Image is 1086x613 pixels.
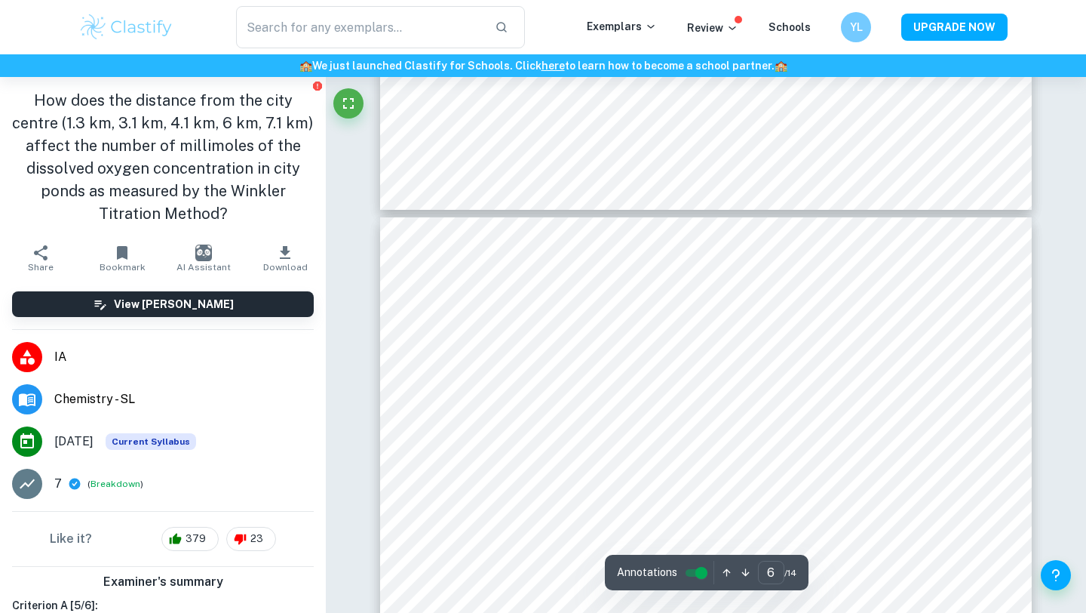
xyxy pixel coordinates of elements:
[242,531,271,547] span: 23
[87,477,143,491] span: ( )
[6,573,320,591] h6: Examiner's summary
[177,531,214,547] span: 379
[244,237,326,279] button: Download
[617,565,677,581] span: Annotations
[50,530,92,548] h6: Like it?
[687,20,738,36] p: Review
[100,262,146,273] span: Bookmark
[90,477,140,491] button: Breakdown
[161,527,219,551] div: 379
[226,527,276,551] div: 23
[54,433,94,451] span: [DATE]
[1041,560,1071,590] button: Help and Feedback
[901,14,1008,41] button: UPGRADE NOW
[195,245,212,261] img: AI Assistant
[587,18,657,35] p: Exemplars
[541,60,565,72] a: here
[54,390,314,408] span: Chemistry - SL
[106,433,196,450] span: Current Syllabus
[236,6,483,48] input: Search for any exemplars...
[299,60,312,72] span: 🏫
[12,291,314,317] button: View [PERSON_NAME]
[54,348,314,366] span: IA
[263,262,308,273] span: Download
[784,566,796,580] span: / 14
[78,12,174,42] img: Clastify logo
[114,296,234,313] h6: View [PERSON_NAME]
[54,475,62,493] p: 7
[848,19,865,35] h6: YL
[311,80,323,91] button: Report issue
[106,433,196,450] div: This exemplar is based on the current syllabus. Feel free to refer to it for inspiration/ideas wh...
[81,237,163,279] button: Bookmark
[775,60,787,72] span: 🏫
[768,21,811,33] a: Schools
[3,57,1083,74] h6: We just launched Clastify for Schools. Click to learn how to become a school partner.
[163,237,244,279] button: AI Assistant
[176,262,231,273] span: AI Assistant
[12,89,314,225] h1: How does the distance from the city centre (1.3 km, 3.1 km, 4.1 km, 6 km, 7.1 km) affect the numb...
[28,262,54,273] span: Share
[333,88,364,119] button: Fullscreen
[841,12,871,42] button: YL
